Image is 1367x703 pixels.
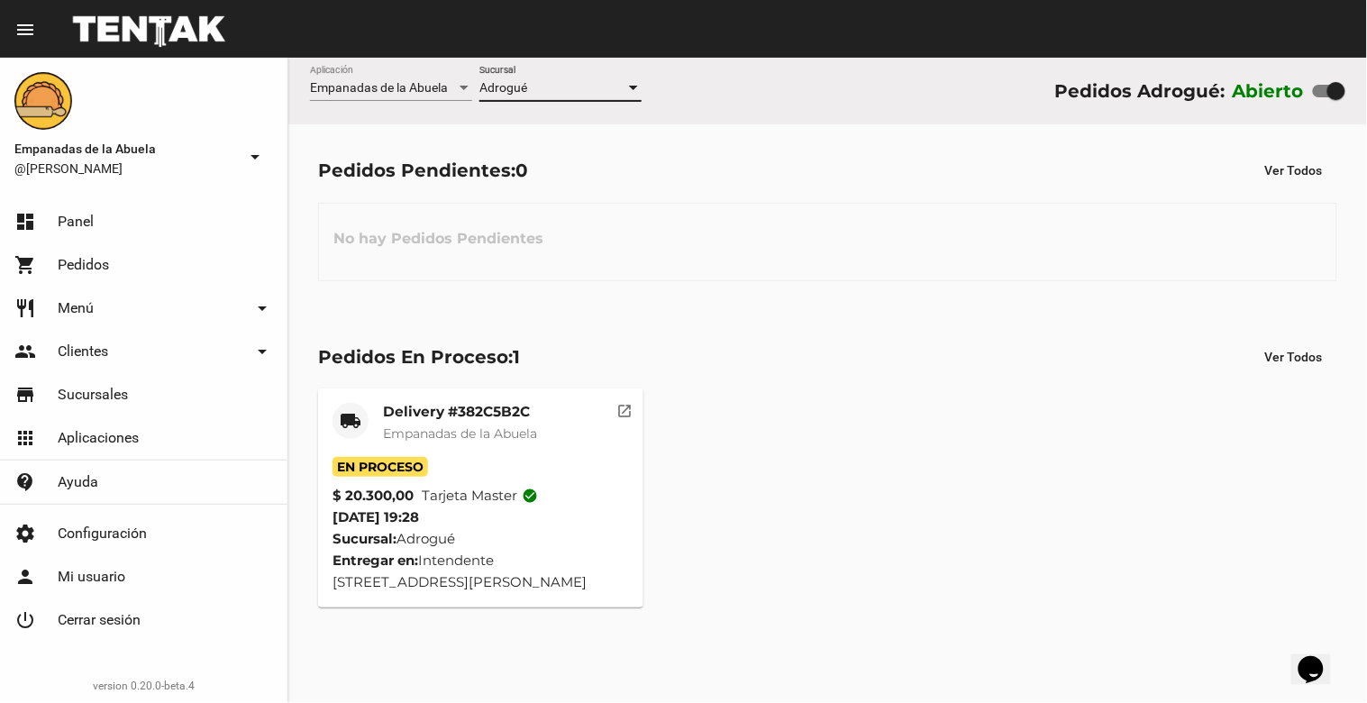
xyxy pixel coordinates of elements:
h3: No hay Pedidos Pendientes [319,212,558,266]
span: [DATE] 19:28 [333,508,419,525]
mat-icon: check_circle [523,488,539,504]
mat-icon: people [14,341,36,362]
mat-icon: open_in_new [617,400,633,416]
span: Configuración [58,525,147,543]
mat-icon: local_shipping [340,410,361,432]
span: Mi usuario [58,568,125,586]
mat-icon: arrow_drop_down [244,146,266,168]
mat-icon: arrow_drop_down [251,297,273,319]
span: 0 [515,160,528,181]
strong: $ 20.300,00 [333,485,414,507]
strong: Entregar en: [333,552,418,569]
mat-icon: power_settings_new [14,609,36,631]
span: Ayuda [58,473,98,491]
mat-icon: menu [14,19,36,41]
span: Menú [58,299,94,317]
mat-icon: shopping_cart [14,254,36,276]
button: Ver Todos [1251,154,1337,187]
span: Panel [58,213,94,231]
mat-icon: contact_support [14,471,36,493]
span: Ver Todos [1265,163,1323,178]
mat-icon: person [14,566,36,588]
mat-icon: restaurant [14,297,36,319]
mat-icon: dashboard [14,211,36,233]
span: Sucursales [58,386,128,404]
span: Ver Todos [1265,350,1323,364]
span: @[PERSON_NAME] [14,160,237,178]
div: Pedidos Adrogué: [1054,77,1225,105]
button: Ver Todos [1251,341,1337,373]
span: Empanadas de la Abuela [383,425,537,442]
mat-icon: apps [14,427,36,449]
mat-icon: store [14,384,36,406]
strong: Sucursal: [333,530,396,547]
span: Empanadas de la Abuela [310,80,448,95]
div: version 0.20.0-beta.4 [14,677,273,695]
span: Pedidos [58,256,109,274]
mat-icon: arrow_drop_down [251,341,273,362]
span: Cerrar sesión [58,611,141,629]
span: En Proceso [333,457,428,477]
mat-card-title: Delivery #382C5B2C [383,403,537,421]
label: Abierto [1233,77,1305,105]
span: 1 [513,346,520,368]
div: Adrogué [333,528,629,550]
span: Clientes [58,342,108,361]
img: f0136945-ed32-4f7c-91e3-a375bc4bb2c5.png [14,72,72,130]
span: Adrogué [479,80,527,95]
mat-icon: settings [14,523,36,544]
div: Intendente [STREET_ADDRESS][PERSON_NAME] [333,550,629,593]
span: Tarjeta master [422,485,539,507]
span: Aplicaciones [58,429,139,447]
span: Empanadas de la Abuela [14,138,237,160]
div: Pedidos Pendientes: [318,156,528,185]
iframe: chat widget [1291,631,1349,685]
div: Pedidos En Proceso: [318,342,520,371]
